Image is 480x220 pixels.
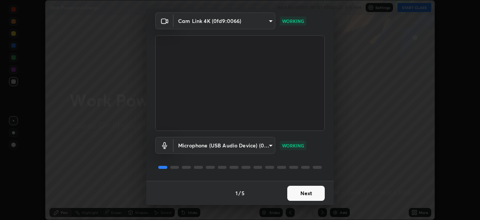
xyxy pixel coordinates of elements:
h4: / [238,189,241,197]
h4: 1 [235,189,238,197]
button: Next [287,186,325,201]
p: WORKING [282,18,304,24]
h4: 5 [241,189,244,197]
div: Cam Link 4K (0fd9:0066) [174,137,275,154]
p: WORKING [282,142,304,149]
div: Cam Link 4K (0fd9:0066) [174,12,275,29]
